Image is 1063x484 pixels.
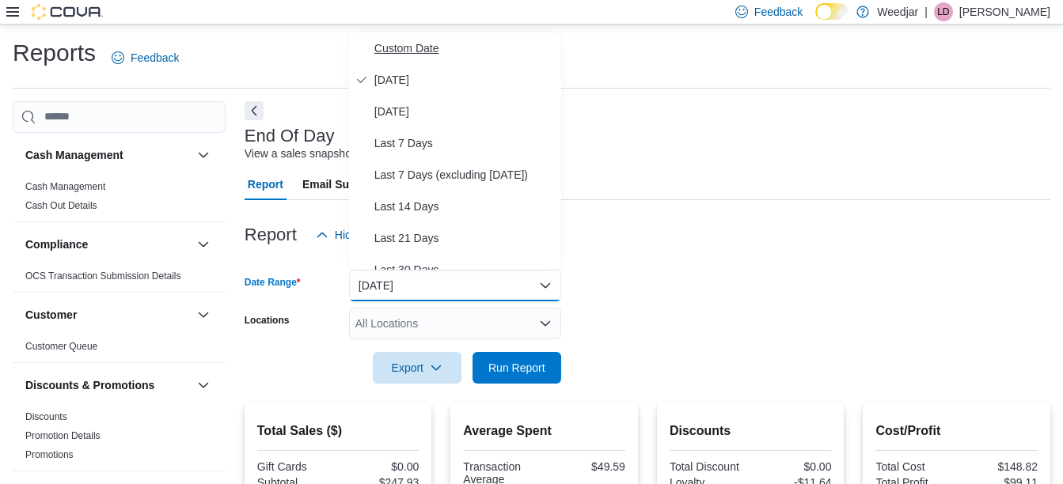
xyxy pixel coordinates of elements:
button: Compliance [194,235,213,254]
img: Cova [32,4,103,20]
button: Cash Management [194,146,213,164]
span: Report [248,168,283,200]
h3: End Of Day [245,127,335,146]
div: Total Cost [875,460,953,473]
div: Total Discount [670,460,747,473]
button: Customer [25,307,191,323]
button: Export [373,352,461,384]
button: [DATE] [349,270,561,301]
span: Hide Parameters [335,227,418,243]
label: Locations [245,314,290,327]
h1: Reports [13,37,96,69]
button: Hide Parameters [309,219,424,251]
span: [DATE] [374,102,555,121]
span: Email Subscription [302,168,403,200]
button: Customer [194,305,213,324]
span: Last 14 Days [374,197,555,216]
h3: Cash Management [25,147,123,163]
button: Discounts & Promotions [194,376,213,395]
span: [DATE] [374,70,555,89]
div: $148.82 [960,460,1038,473]
a: OCS Transaction Submission Details [25,270,181,282]
a: Promotions [25,449,74,460]
div: Cash Management [13,177,226,221]
a: Feedback [105,42,185,74]
button: Open list of options [539,317,552,330]
div: Select listbox [349,32,561,270]
a: Discounts [25,411,67,422]
span: Dark Mode [815,20,816,21]
a: Customer Queue [25,341,97,352]
label: Date Range [245,276,301,289]
h3: Compliance [25,236,88,252]
span: Feedback [754,4,803,20]
span: Cash Out Details [25,199,97,212]
div: Lauren Daniels [934,2,953,21]
span: Custom Date [374,39,555,58]
h3: Customer [25,307,77,323]
div: Compliance [13,267,226,292]
p: Weedjar [877,2,918,21]
div: View a sales snapshot for a date or date range. [245,146,476,162]
h2: Discounts [670,422,832,441]
a: Promotion Details [25,430,101,441]
div: $0.00 [754,460,831,473]
h2: Cost/Profit [875,422,1038,441]
span: Last 30 Days [374,260,555,279]
h3: Discounts & Promotions [25,377,154,393]
h2: Total Sales ($) [257,422,420,441]
span: Customer Queue [25,340,97,353]
a: Cash Management [25,181,105,192]
input: Dark Mode [815,3,849,20]
span: LD [937,2,949,21]
p: | [924,2,928,21]
button: Cash Management [25,147,191,163]
span: Last 7 Days (excluding [DATE]) [374,165,555,184]
a: Cash Out Details [25,200,97,211]
div: Customer [13,337,226,362]
p: [PERSON_NAME] [959,2,1050,21]
span: OCS Transaction Submission Details [25,270,181,282]
div: Gift Cards [257,460,335,473]
span: Last 7 Days [374,134,555,153]
button: Discounts & Promotions [25,377,191,393]
span: Export [382,352,452,384]
button: Run Report [473,352,561,384]
button: Next [245,101,264,120]
div: $0.00 [341,460,419,473]
div: Discounts & Promotions [13,407,226,471]
button: Compliance [25,236,191,252]
h2: Average Spent [463,422,625,441]
span: Run Report [488,360,545,376]
h3: Report [245,225,297,244]
div: $49.59 [548,460,625,473]
span: Cash Management [25,180,105,193]
span: Feedback [131,50,179,66]
span: Last 21 Days [374,229,555,248]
